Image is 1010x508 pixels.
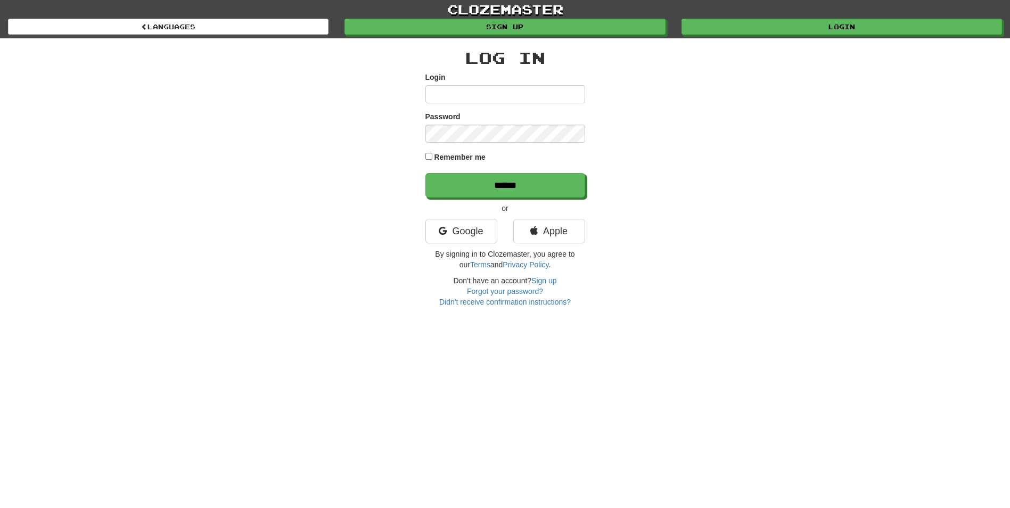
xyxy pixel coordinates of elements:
label: Password [425,111,461,122]
label: Login [425,72,446,83]
a: Apple [513,219,585,243]
p: By signing in to Clozemaster, you agree to our and . [425,249,585,270]
a: Languages [8,19,329,35]
a: Forgot your password? [467,287,543,296]
a: Sign up [344,19,665,35]
a: Privacy Policy [503,260,548,269]
h2: Log In [425,49,585,67]
a: Login [681,19,1002,35]
a: Google [425,219,497,243]
a: Didn't receive confirmation instructions? [439,298,571,306]
p: or [425,203,585,214]
label: Remember me [434,152,486,162]
div: Don't have an account? [425,275,585,307]
a: Sign up [531,276,556,285]
a: Terms [470,260,490,269]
